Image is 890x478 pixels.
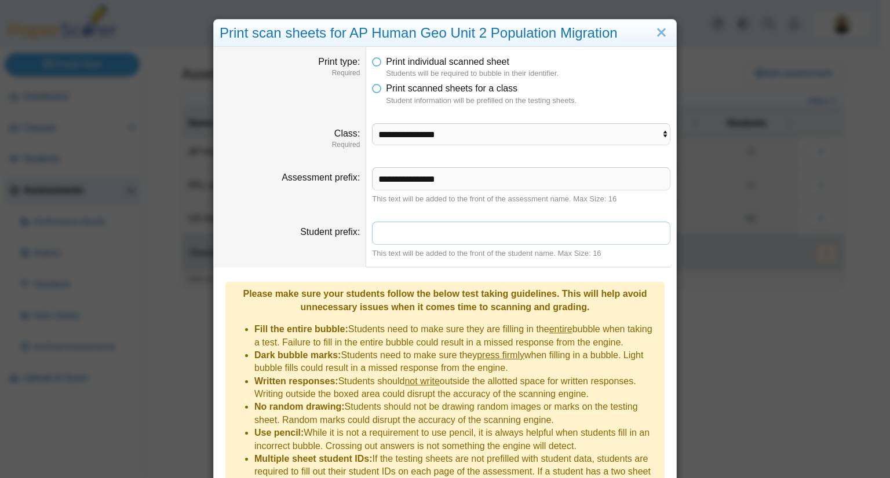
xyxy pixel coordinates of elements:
u: press firmly [477,350,524,360]
li: Students need to make sure they when filling in a bubble. Light bubble fills could result in a mi... [254,349,659,375]
span: Print scanned sheets for a class [386,83,517,93]
dfn: Required [220,68,360,78]
b: Fill the entire bubble: [254,324,348,334]
label: Class [334,128,360,138]
div: This text will be added to the front of the assessment name. Max Size: 16 [372,194,670,204]
b: Multiple sheet student IDs: [254,454,373,464]
b: No random drawing: [254,402,345,411]
u: not write [404,376,439,386]
div: This text will be added to the front of the student name. Max Size: 16 [372,248,670,259]
b: Please make sure your students follow the below test taking guidelines. This will help avoid unne... [243,289,647,311]
a: Close [652,23,670,43]
label: Assessment prefix [282,172,360,182]
dfn: Required [220,140,360,150]
li: Students should not be drawing random images or marks on the testing sheet. Random marks could di... [254,400,659,426]
label: Student prefix [300,227,360,237]
li: Students should outside the allotted space for written responses. Writing outside the boxed area ... [254,375,659,401]
b: Dark bubble marks: [254,350,341,360]
dfn: Students will be required to bubble in their identifier. [386,68,670,79]
label: Print type [318,57,360,67]
div: Print scan sheets for AP Human Geo Unit 2 Population Migration [214,20,676,47]
li: While it is not a requirement to use pencil, it is always helpful when students fill in an incorr... [254,426,659,453]
li: Students need to make sure they are filling in the bubble when taking a test. Failure to fill in ... [254,323,659,349]
u: entire [549,324,572,334]
b: Use pencil: [254,428,304,437]
dfn: Student information will be prefilled on the testing sheets. [386,95,670,106]
span: Print individual scanned sheet [386,57,509,67]
b: Written responses: [254,376,338,386]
